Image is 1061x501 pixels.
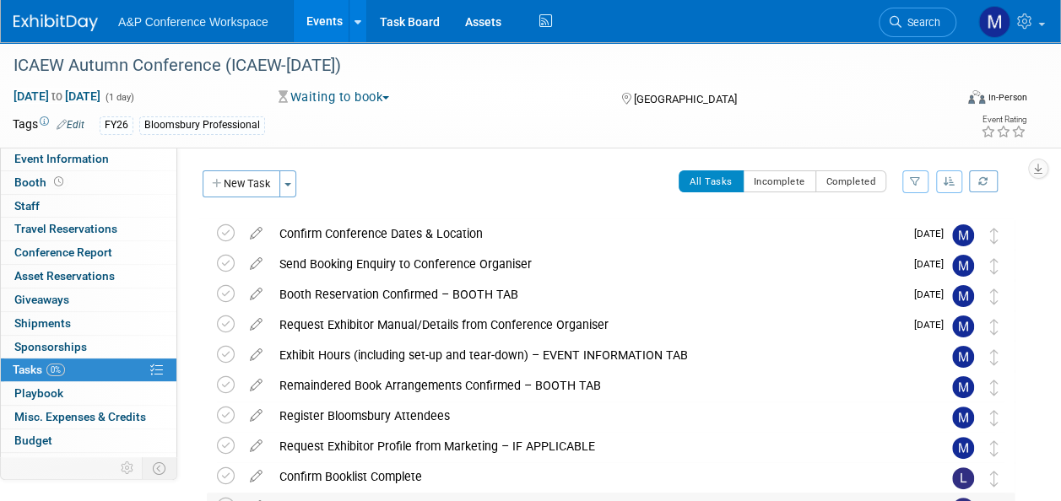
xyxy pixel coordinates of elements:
div: Confirm Conference Dates & Location [271,219,904,248]
span: Playbook [14,386,63,400]
i: Move task [990,288,999,304]
div: In-Person [988,91,1027,104]
span: Asset Reservations [14,269,115,283]
a: edit [241,469,271,484]
img: Matt Hambridge [978,6,1010,38]
div: Remaindered Book Arrangements Confirmed – BOOTH TAB [271,371,918,400]
a: Conference Report [1,241,176,264]
div: ICAEW Autumn Conference (ICAEW-[DATE]) [8,51,940,81]
a: Shipments [1,312,176,335]
span: Staff [14,199,40,213]
div: Request Exhibitor Manual/Details from Conference Organiser [271,310,904,339]
td: Tags [13,116,84,135]
i: Move task [990,440,999,456]
span: Giveaways [14,293,69,306]
img: Format-Inperson.png [968,90,985,104]
a: edit [241,408,271,423]
span: [DATE] [914,288,952,300]
a: Misc. Expenses & Credits [1,406,176,428]
i: Move task [990,471,999,487]
img: Matt Hambridge [952,346,974,368]
div: FY26 [100,116,133,134]
div: Booth Reservation Confirmed – BOOTH TAB [271,280,904,309]
a: edit [241,317,271,332]
span: Booth not reserved yet [51,175,67,188]
span: Conference Report [14,245,112,259]
span: Travel Reservations [14,222,117,235]
a: edit [241,378,271,393]
td: Personalize Event Tab Strip [113,457,143,479]
img: Matt Hambridge [952,224,974,246]
button: Incomplete [743,170,816,192]
img: Louise Morgan [952,467,974,489]
a: Refresh [969,170,998,192]
img: Matt Hambridge [952,376,974,398]
a: Sponsorships [1,336,176,358]
a: edit [241,439,271,454]
a: Edit [57,119,84,131]
img: Matt Hambridge [952,255,974,277]
a: Travel Reservations [1,218,176,240]
div: Event Rating [981,116,1026,124]
a: edit [241,226,271,241]
span: [DATE] [914,319,952,331]
div: Request Exhibitor Profile from Marketing – IF APPLICABLE [271,432,918,461]
i: Move task [990,319,999,335]
span: 0% [46,364,65,376]
span: Sponsorships [14,340,87,353]
button: New Task [203,170,280,197]
button: Completed [815,170,887,192]
div: Send Booking Enquiry to Conference Organiser [271,250,904,278]
span: (1 day) [104,92,134,103]
button: Waiting to book [273,89,396,106]
i: Move task [990,349,999,365]
span: ROI, Objectives & ROO [14,457,127,471]
span: [DATE] [914,258,952,270]
a: ROI, Objectives & ROO [1,453,176,476]
a: Giveaways [1,288,176,311]
div: Confirm Booklist Complete [271,462,918,491]
img: Matt Hambridge [952,437,974,459]
a: Staff [1,195,176,218]
i: Move task [990,380,999,396]
i: Move task [990,410,999,426]
span: Budget [14,434,52,447]
a: Budget [1,429,176,452]
span: Booth [14,175,67,189]
a: Booth [1,171,176,194]
div: Exhibit Hours (including set-up and tear-down) – EVENT INFORMATION TAB [271,341,918,369]
div: Event Format [880,88,1027,113]
a: Event Information [1,148,176,170]
a: Search [879,8,956,37]
span: A&P Conference Workspace [118,15,268,29]
span: Search [901,16,940,29]
img: Matt Hambridge [952,315,974,337]
div: Bloomsbury Professional [139,116,265,134]
span: Shipments [14,316,71,330]
span: Tasks [13,363,65,376]
a: edit [241,256,271,272]
span: [DATE] [DATE] [13,89,101,104]
img: Matt Hambridge [952,407,974,428]
i: Move task [990,258,999,274]
span: [GEOGRAPHIC_DATA] [634,93,737,105]
i: Move task [990,228,999,244]
a: edit [241,287,271,302]
td: Toggle Event Tabs [143,457,177,479]
span: [DATE] [914,228,952,240]
img: ExhibitDay [14,14,98,31]
a: Tasks0% [1,358,176,381]
a: edit [241,347,271,363]
img: Matt Hambridge [952,285,974,307]
button: All Tasks [679,170,744,192]
div: Register Bloomsbury Attendees [271,401,918,430]
span: to [49,89,65,103]
a: Playbook [1,382,176,405]
span: Misc. Expenses & Credits [14,410,146,423]
a: Asset Reservations [1,265,176,288]
span: Event Information [14,152,109,165]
